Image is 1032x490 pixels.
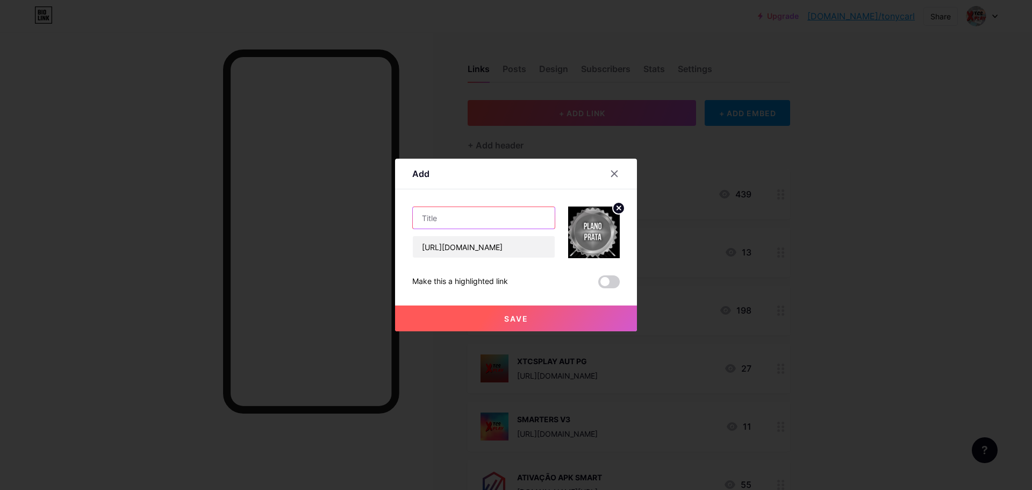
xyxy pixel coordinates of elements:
button: Save [395,306,637,331]
span: Save [504,314,528,323]
img: link_thumbnail [568,207,620,258]
input: URL [413,236,555,258]
input: Title [413,207,555,229]
div: Add [412,167,429,180]
div: Make this a highlighted link [412,275,508,288]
